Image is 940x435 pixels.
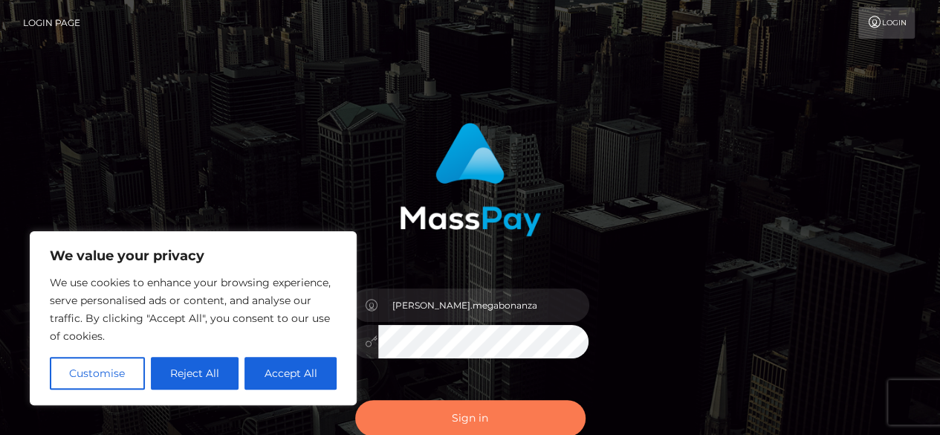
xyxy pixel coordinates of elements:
a: Login Page [23,7,80,39]
button: Reject All [151,357,239,390]
p: We value your privacy [50,247,337,265]
button: Customise [50,357,145,390]
div: We value your privacy [30,231,357,405]
p: We use cookies to enhance your browsing experience, serve personalised ads or content, and analys... [50,274,337,345]
img: MassPay Login [400,123,541,236]
button: Accept All [244,357,337,390]
input: Username... [378,289,589,322]
a: Login [858,7,915,39]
